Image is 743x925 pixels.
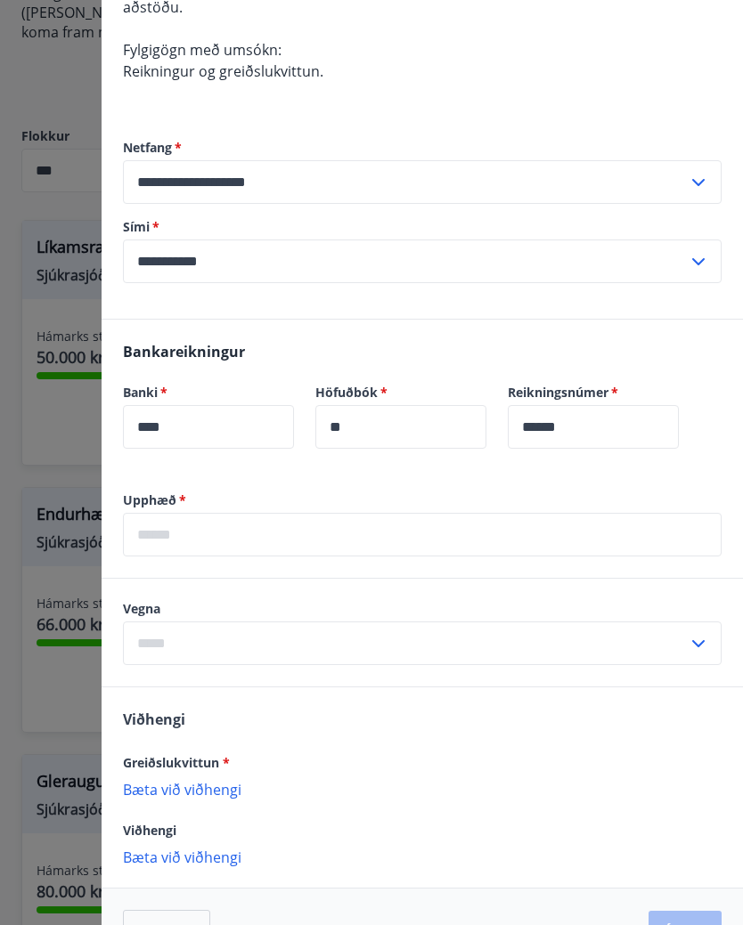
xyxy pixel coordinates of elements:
label: Sími [123,218,722,236]
p: Bæta við viðhengi [123,848,722,865]
label: Höfuðbók [315,384,486,402]
span: Reikningur og greiðslukvittun. [123,61,323,81]
label: Vegna [123,600,722,618]
div: Upphæð [123,513,722,556]
span: Greiðslukvittun [123,754,230,771]
span: Viðhengi [123,822,176,839]
label: Upphæð [123,491,722,509]
label: Banki [123,384,294,402]
span: Bankareikningur [123,342,245,361]
span: Fylgigögn með umsókn: [123,40,282,60]
p: Bæta við viðhengi [123,780,722,798]
span: Viðhengi [123,710,185,729]
label: Netfang [123,139,722,157]
label: Reikningsnúmer [508,384,679,402]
